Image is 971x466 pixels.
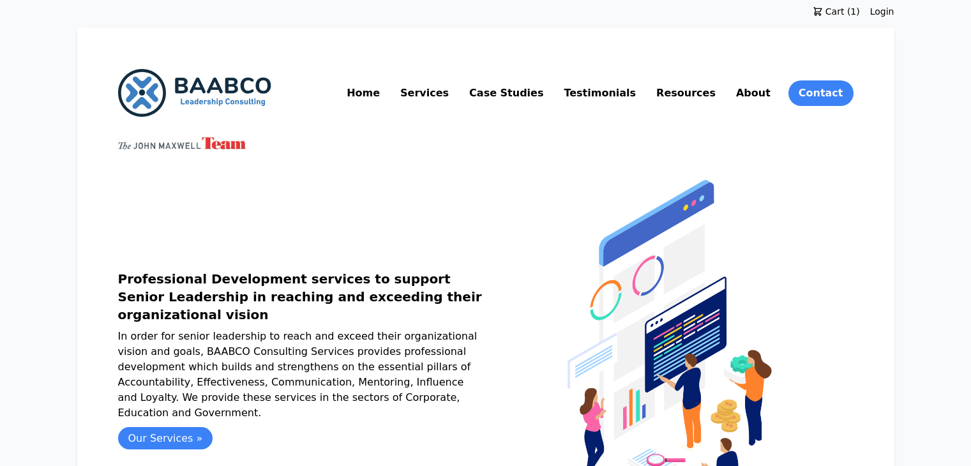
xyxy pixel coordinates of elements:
[118,329,486,421] p: In order for senior leadership to reach and exceed their organizational vision and goals, BAABCO ...
[467,83,546,103] a: Case Studies
[802,5,870,18] a: Cart (1)
[118,427,213,449] a: Our Services »
[561,83,638,103] a: Testimonials
[398,83,451,103] a: Services
[654,83,718,103] a: Resources
[344,83,382,103] a: Home
[788,80,854,106] a: Contact
[118,270,486,324] h1: Professional Development services to support Senior Leadership in reaching and exceeding their or...
[734,83,773,103] a: About
[823,5,860,18] span: Cart (1)
[870,5,894,18] a: Login
[118,69,271,117] img: BAABCO Consulting Services
[118,137,246,149] img: John Maxwell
